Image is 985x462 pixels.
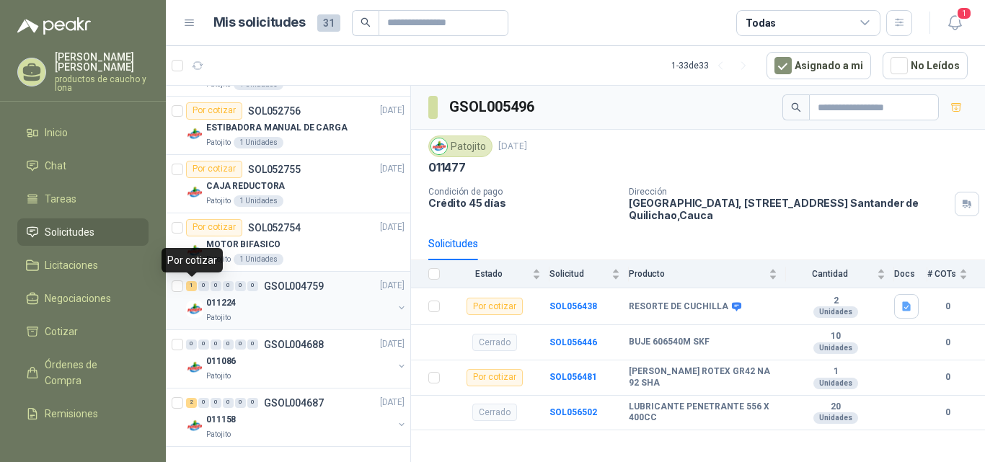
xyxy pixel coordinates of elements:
a: SOL056502 [549,407,597,417]
div: Por cotizar [467,298,523,315]
div: Por cotizar [162,248,223,272]
th: Estado [449,260,549,288]
p: Patojito [206,137,231,148]
button: 1 [942,10,968,36]
div: 0 [235,398,246,408]
p: GSOL004687 [264,398,324,408]
p: [GEOGRAPHIC_DATA], [STREET_ADDRESS] Santander de Quilichao , Cauca [629,197,949,221]
div: 1 Unidades [234,195,283,207]
span: Órdenes de Compra [45,357,135,388]
a: Licitaciones [17,252,149,279]
a: Cotizar [17,318,149,345]
b: RESORTE DE CUCHILLA [629,301,728,313]
th: # COTs [927,260,985,288]
a: 1 0 0 0 0 0 GSOL004759[DATE] Company Logo011224Patojito [186,277,407,324]
div: Cerrado [472,404,517,421]
div: 0 [247,339,258,350]
div: Por cotizar [186,102,242,120]
span: # COTs [927,269,956,279]
div: 0 [211,339,221,350]
span: Cantidad [786,269,874,279]
p: Patojito [206,195,231,207]
img: Company Logo [186,417,203,435]
span: Negociaciones [45,290,111,306]
p: GSOL004688 [264,339,324,350]
p: Dirección [629,187,949,197]
span: Inicio [45,125,68,141]
div: 0 [211,398,221,408]
div: 0 [235,339,246,350]
div: 0 [186,339,197,350]
div: 1 Unidades [234,137,283,148]
a: Por cotizarSOL052754[DATE] Company LogoMOTOR BIFASICOPatojito1 Unidades [166,213,410,272]
b: 10 [786,331,885,342]
div: 0 [223,398,234,408]
span: 1 [956,6,972,20]
a: 0 0 0 0 0 0 GSOL004688[DATE] Company Logo011086Patojito [186,336,407,382]
p: CAJA REDUCTORA [206,179,285,193]
p: [PERSON_NAME] [PERSON_NAME] [55,52,149,72]
a: Órdenes de Compra [17,351,149,394]
div: Unidades [813,342,858,354]
div: Por cotizar [467,369,523,386]
span: Producto [629,269,766,279]
b: LUBRICANTE PENETRANTE 556 X 400CC [629,401,777,424]
p: 011086 [206,355,236,368]
p: SOL052756 [248,106,301,116]
a: Negociaciones [17,285,149,312]
img: Logo peakr [17,17,91,35]
a: Chat [17,152,149,179]
button: Asignado a mi [767,52,871,79]
b: 20 [786,401,885,413]
div: 1 Unidades [234,254,283,265]
b: SOL056438 [549,301,597,311]
div: Unidades [813,378,858,389]
p: Patojito [206,312,231,324]
h1: Mis solicitudes [213,12,306,33]
b: 0 [927,336,968,350]
a: 2 0 0 0 0 0 GSOL004687[DATE] Company Logo011158Patojito [186,394,407,440]
div: 0 [198,281,209,291]
b: 2 [786,296,885,307]
p: Patojito [206,429,231,440]
b: [PERSON_NAME] ROTEX GR42 NA 92 SHA [629,366,777,388]
div: Solicitudes [428,236,478,252]
p: MOTOR BIFASICO [206,238,281,252]
span: Solicitud [549,269,609,279]
div: 0 [223,281,234,291]
div: 0 [235,281,246,291]
div: Unidades [813,306,858,318]
p: [DATE] [380,337,405,351]
div: Unidades [813,412,858,424]
a: Por cotizarSOL052755[DATE] Company LogoCAJA REDUCTORAPatojito1 Unidades [166,155,410,213]
a: Inicio [17,119,149,146]
div: 0 [247,398,258,408]
a: Solicitudes [17,218,149,246]
img: Company Logo [186,184,203,201]
p: 011158 [206,413,236,427]
a: Tareas [17,185,149,213]
div: Por cotizar [186,219,242,236]
span: Remisiones [45,406,98,422]
div: Todas [746,15,776,31]
th: Solicitud [549,260,629,288]
div: 0 [198,398,209,408]
p: 011224 [206,296,236,310]
span: search [791,102,801,112]
span: 31 [317,14,340,32]
span: Chat [45,158,66,174]
img: Company Logo [431,138,447,154]
th: Producto [629,260,786,288]
p: [DATE] [380,104,405,117]
b: BUJE 606540M SKF [629,337,710,348]
span: Estado [449,269,529,279]
p: [DATE] [380,221,405,234]
p: [DATE] [380,279,405,293]
p: ESTIBADORA MANUAL DE CARGA [206,121,348,135]
p: productos de caucho y lona [55,75,149,92]
p: Crédito 45 días [428,197,617,209]
span: Solicitudes [45,224,94,240]
div: 2 [186,398,197,408]
th: Cantidad [786,260,894,288]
